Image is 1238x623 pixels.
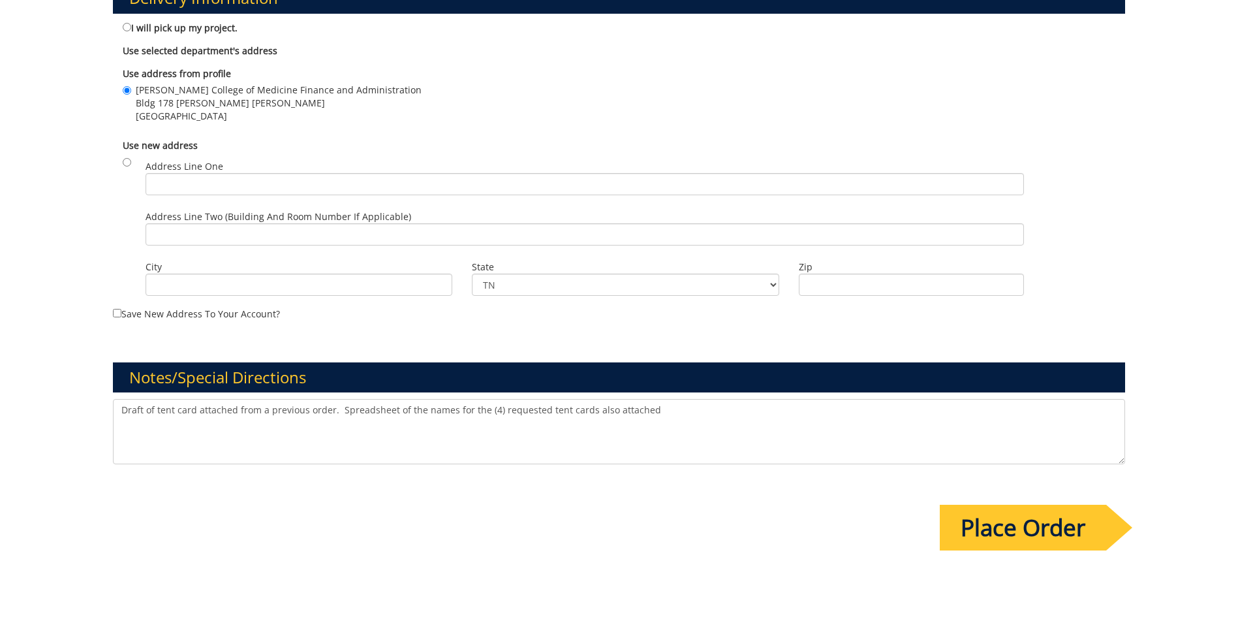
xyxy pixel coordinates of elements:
input: [PERSON_NAME] College of Medicine Finance and Administration Bldg 178 [PERSON_NAME] [PERSON_NAME]... [123,86,131,95]
label: I will pick up my project. [123,20,238,35]
b: Use new address [123,139,198,152]
label: Zip [799,261,1024,274]
label: State [472,261,779,274]
b: Use selected department's address [123,44,277,57]
label: Address Line Two (Building and Room Number if applicable) [146,210,1024,246]
input: City [146,274,452,296]
b: Use address from profile [123,67,231,80]
input: Place Order [940,505,1106,551]
span: Bldg 178 [PERSON_NAME] [PERSON_NAME] [136,97,422,110]
input: Zip [799,274,1024,296]
h3: Notes/Special Directions [113,362,1125,392]
span: [PERSON_NAME] College of Medicine Finance and Administration [136,84,422,97]
input: Save new address to your account? [113,309,121,317]
label: City [146,261,452,274]
input: Address Line Two (Building and Room Number if applicable) [146,223,1024,246]
input: Address Line One [146,173,1024,195]
label: Address Line One [146,160,1024,195]
input: I will pick up my project. [123,23,131,31]
span: [GEOGRAPHIC_DATA] [136,110,422,123]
